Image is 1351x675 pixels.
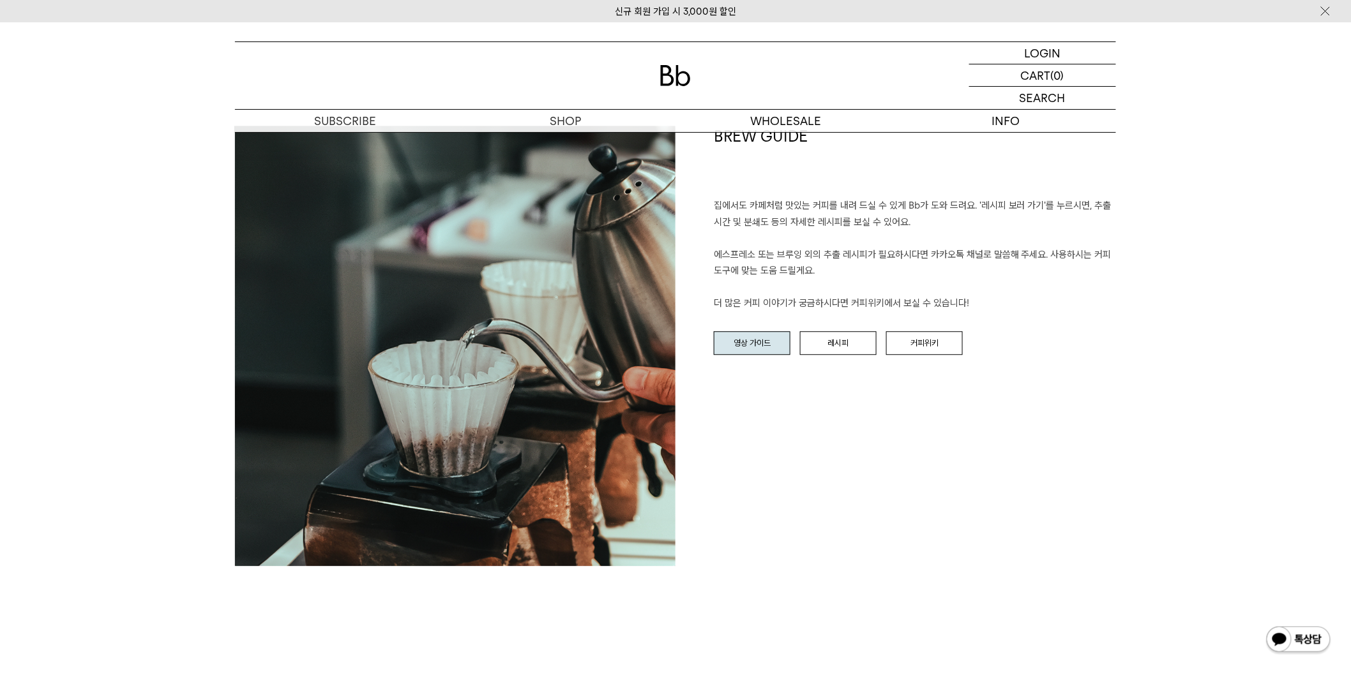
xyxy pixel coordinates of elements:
p: 집에서도 카페처럼 맛있는 커피를 내려 드실 ﻿수 있게 Bb가 도와 드려요. '레시피 보러 가기'를 누르시면, 추출 시간 및 분쇄도 등의 자세한 레시피를 보실 수 있어요. 에스... [714,198,1116,312]
a: 신규 회원 가입 시 3,000원 할인 [615,6,736,17]
a: SHOP [455,110,675,132]
a: CART (0) [969,64,1116,87]
p: (0) [1051,64,1064,86]
p: INFO [896,110,1116,132]
img: 로고 [660,65,691,86]
p: WHOLESALE [675,110,896,132]
a: 영상 가이드 [714,331,790,355]
a: SUBSCRIBE [235,110,455,132]
img: 카카오톡 채널 1:1 채팅 버튼 [1265,625,1332,656]
p: LOGIN [1025,42,1061,64]
img: a9080350f8f7d047e248a4ae6390d20f_153659.jpg [235,126,675,566]
a: 커피위키 [886,331,963,355]
p: CART [1021,64,1051,86]
h1: BREW GUIDE [714,126,1116,198]
a: 레시피 [800,331,877,355]
p: SEARCH [1020,87,1066,109]
a: LOGIN [969,42,1116,64]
